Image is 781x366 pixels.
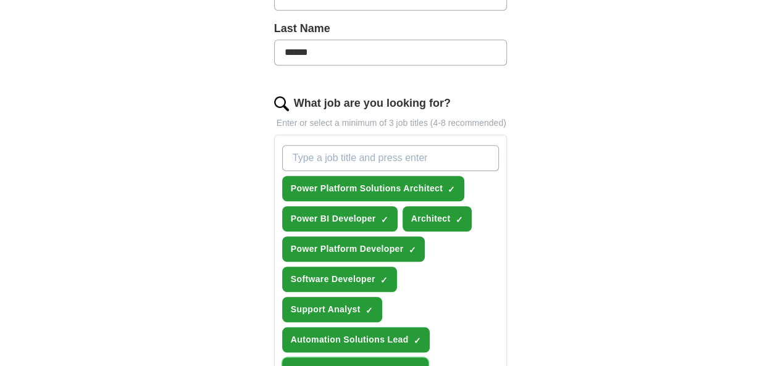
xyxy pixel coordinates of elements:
[294,95,451,112] label: What job are you looking for?
[291,182,443,195] span: Power Platform Solutions Architect
[274,96,289,111] img: search.png
[291,212,376,225] span: Power BI Developer
[282,327,430,352] button: Automation Solutions Lead✓
[291,303,361,316] span: Support Analyst
[282,236,425,262] button: Power Platform Developer✓
[274,117,507,130] p: Enter or select a minimum of 3 job titles (4-8 recommended)
[381,215,388,225] span: ✓
[282,206,398,231] button: Power BI Developer✓
[380,275,388,285] span: ✓
[413,336,420,346] span: ✓
[365,306,373,315] span: ✓
[282,176,464,201] button: Power Platform Solutions Architect✓
[291,243,404,256] span: Power Platform Developer
[455,215,462,225] span: ✓
[411,212,451,225] span: Architect
[282,145,499,171] input: Type a job title and press enter
[282,267,397,292] button: Software Developer✓
[274,20,507,37] label: Last Name
[403,206,472,231] button: Architect✓
[282,297,382,322] button: Support Analyst✓
[291,333,409,346] span: Automation Solutions Lead
[408,245,416,255] span: ✓
[291,273,375,286] span: Software Developer
[448,185,455,194] span: ✓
